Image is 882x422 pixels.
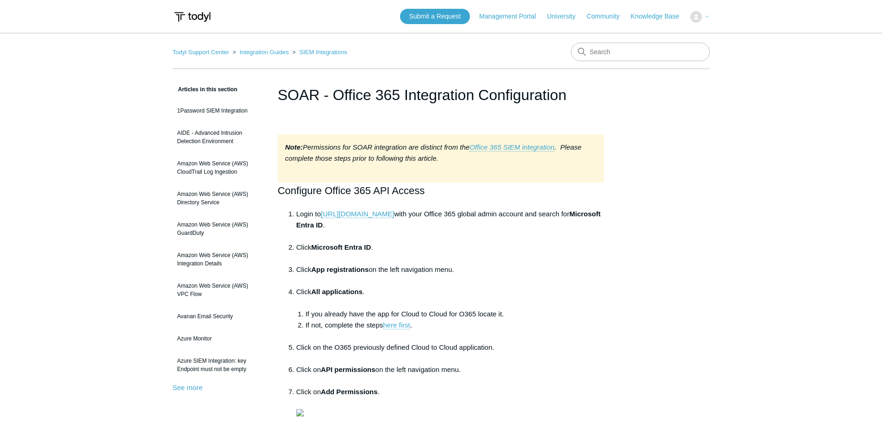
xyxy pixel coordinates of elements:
[296,264,605,286] li: Click on the left navigation menu.
[173,384,203,391] a: See more
[290,49,347,56] li: SIEM Integrations
[278,183,605,199] h2: Configure Office 365 API Access
[311,288,363,296] strong: All applications
[285,143,303,151] strong: Note:
[173,277,264,303] a: Amazon Web Service (AWS) VPC Flow
[296,409,304,416] img: 28485733445395
[306,320,605,342] li: If not, complete the steps .
[321,210,394,218] a: [URL][DOMAIN_NAME]
[173,124,264,150] a: AIDE - Advanced Intrusion Detection Environment
[173,330,264,347] a: Azure Monitor
[173,216,264,242] a: Amazon Web Service (AWS) GuardDuty
[173,185,264,211] a: Amazon Web Service (AWS) Directory Service
[296,242,605,264] li: Click .
[311,265,369,273] strong: App registrations
[173,102,264,120] a: 1Password SIEM Integration
[296,364,605,386] li: Click on on the left navigation menu.
[231,49,290,56] li: Integration Guides
[587,12,629,21] a: Community
[547,12,584,21] a: University
[311,243,371,251] strong: Microsoft Entra ID
[239,49,288,56] a: Integration Guides
[173,49,231,56] li: Todyl Support Center
[469,143,554,151] a: Office 365 SIEM integration
[173,86,238,93] span: Articles in this section
[173,155,264,181] a: Amazon Web Service (AWS) CloudTrail Log Ingestion
[321,365,375,373] strong: API permissions
[400,9,470,24] a: Submit a Request
[173,246,264,272] a: Amazon Web Service (AWS) Integration Details
[296,286,605,342] li: Click .
[631,12,688,21] a: Knowledge Base
[300,49,347,56] a: SIEM Integrations
[173,49,229,56] a: Todyl Support Center
[321,388,378,396] strong: Add Permissions
[285,143,582,162] em: Permissions for SOAR integration are distinct from the . Please complete those steps prior to fol...
[296,210,601,229] strong: Microsoft Entra ID
[571,43,710,61] input: Search
[479,12,545,21] a: Management Portal
[296,208,605,242] li: Login to with your Office 365 global admin account and search for .
[383,321,410,329] a: here first
[296,342,605,364] li: Click on the O365 previously defined Cloud to Cloud application.
[173,352,264,378] a: Azure SIEM Integration: key Endpoint must not be empty
[173,8,212,25] img: Todyl Support Center Help Center home page
[278,84,605,106] h1: SOAR - Office 365 Integration Configuration
[306,309,605,320] li: If you already have the app for Cloud to Cloud for O365 locate it.
[173,308,264,325] a: Avanan Email Security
